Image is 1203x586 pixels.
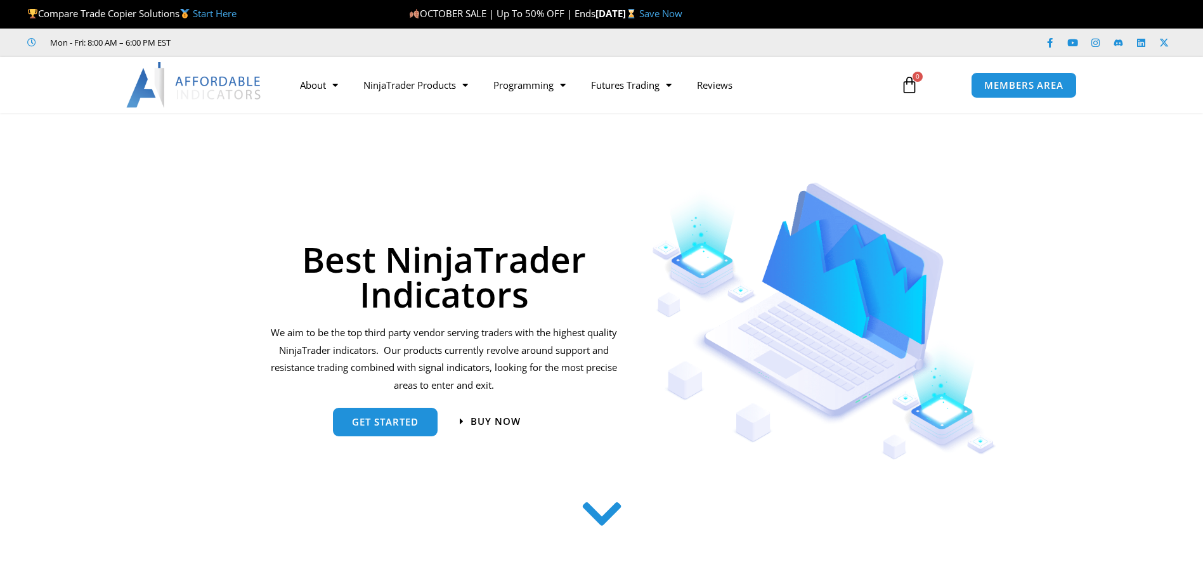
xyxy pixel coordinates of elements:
[409,7,595,20] span: OCTOBER SALE | Up To 50% OFF | Ends
[639,7,682,20] a: Save Now
[188,36,379,49] iframe: Customer reviews powered by Trustpilot
[471,417,521,426] span: Buy now
[881,67,937,103] a: 0
[984,81,1063,90] span: MEMBERS AREA
[28,9,37,18] img: 🏆
[47,35,171,50] span: Mon - Fri: 8:00 AM – 6:00 PM EST
[333,408,438,436] a: get started
[684,70,745,100] a: Reviews
[481,70,578,100] a: Programming
[578,70,684,100] a: Futures Trading
[352,417,419,427] span: get started
[351,70,481,100] a: NinjaTrader Products
[287,70,351,100] a: About
[652,183,996,460] img: Indicators 1 | Affordable Indicators – NinjaTrader
[971,72,1077,98] a: MEMBERS AREA
[180,9,190,18] img: 🥇
[287,70,886,100] nav: Menu
[460,417,521,426] a: Buy now
[269,324,620,394] p: We aim to be the top third party vendor serving traders with the highest quality NinjaTrader indi...
[595,7,639,20] strong: [DATE]
[913,72,923,82] span: 0
[27,7,237,20] span: Compare Trade Copier Solutions
[269,242,620,311] h1: Best NinjaTrader Indicators
[410,9,419,18] img: 🍂
[627,9,636,18] img: ⌛
[193,7,237,20] a: Start Here
[126,62,263,108] img: LogoAI | Affordable Indicators – NinjaTrader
